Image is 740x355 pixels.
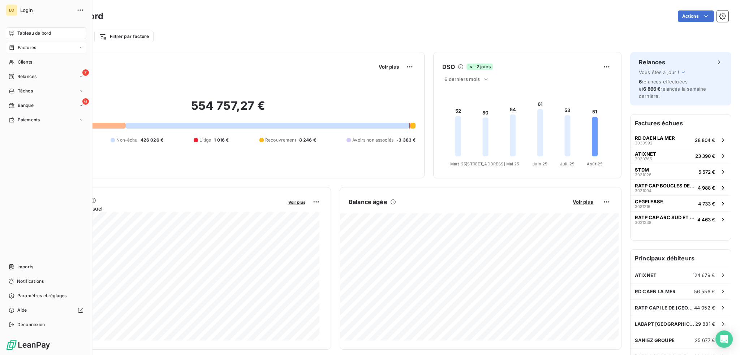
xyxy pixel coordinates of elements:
[635,204,650,209] span: 3031216
[635,289,676,294] span: RD CAEN LA MER
[695,337,715,343] span: 25 677 €
[635,215,694,220] span: RATP CAP ARC SUD ET OUEST
[697,217,715,222] span: 4 463 €
[635,272,657,278] span: ATIXNET
[396,137,416,143] span: -3 383 €
[199,137,211,143] span: Litige
[635,157,652,161] span: 3030765
[631,211,731,227] button: RATP CAP ARC SUD ET OUEST30312384 463 €
[379,64,399,70] span: Voir plus
[17,73,36,80] span: Relances
[6,290,86,302] a: Paramètres et réglages
[17,264,33,270] span: Imports
[571,199,595,205] button: Voir plus
[6,4,17,16] div: LO
[635,199,663,204] span: CEGELEASE
[450,161,466,166] tspan: Mars 25
[6,304,86,316] a: Aide
[18,117,40,123] span: Paiements
[635,183,695,189] span: RATP CAP BOUCLES DE MARNE
[20,7,72,13] span: Login
[639,79,642,85] span: 6
[116,137,137,143] span: Non-échu
[635,167,649,173] span: STDM
[17,293,66,299] span: Paramètres et réglages
[82,98,89,105] span: 6
[631,132,731,148] button: RD CAEN LA MER303099228 804 €
[442,62,455,71] h6: DSO
[693,272,715,278] span: 124 679 €
[631,164,731,179] button: STDM30310285 572 €
[18,44,36,51] span: Factures
[141,137,163,143] span: 426 026 €
[631,179,731,195] button: RATP CAP BOUCLES DE MARNE30310044 988 €
[286,199,307,205] button: Voir plus
[635,337,675,343] span: SANIEZ GROUPE
[695,153,715,159] span: 23 390 €
[299,137,316,143] span: 8 246 €
[94,31,154,42] button: Filtrer par facture
[352,137,393,143] span: Avoirs non associés
[631,114,731,132] h6: Factures échues
[694,289,715,294] span: 56 556 €
[6,339,51,351] img: Logo LeanPay
[694,305,715,311] span: 44 052 €
[635,135,675,141] span: RD CAEN LA MER
[265,137,296,143] span: Recouvrement
[506,161,520,166] tspan: Mai 25
[17,30,51,36] span: Tableau de bord
[349,198,387,206] h6: Balance âgée
[635,220,651,225] span: 3031238
[573,199,593,205] span: Voir plus
[466,161,505,166] tspan: [STREET_ADDRESS]
[214,137,229,143] span: 1 016 €
[17,278,44,285] span: Notifications
[533,161,548,166] tspan: Juin 25
[643,86,661,92] span: 6 866 €
[587,161,603,166] tspan: Août 25
[635,173,651,177] span: 3031028
[41,99,416,120] h2: 554 757,27 €
[17,307,27,313] span: Aide
[635,321,695,327] span: LADAPT [GEOGRAPHIC_DATA] ([GEOGRAPHIC_DATA])
[18,59,32,65] span: Clients
[6,27,86,39] a: Tableau de bord
[698,169,715,175] span: 5 572 €
[639,58,665,66] h6: Relances
[6,56,86,68] a: Clients
[6,85,86,97] a: Tâches
[6,71,86,82] a: 7Relances
[698,185,715,191] span: 4 988 €
[631,148,731,164] button: ATIXNET303076523 390 €
[678,10,714,22] button: Actions
[6,261,86,273] a: Imports
[639,79,706,99] span: relances effectuées et relancés la semaine dernière.
[6,42,86,53] a: Factures
[82,69,89,76] span: 7
[639,69,679,75] span: Vous êtes à jour !
[377,64,401,70] button: Voir plus
[715,330,733,348] div: Open Intercom Messenger
[631,195,731,211] button: CEGELEASE30312164 733 €
[635,141,653,145] span: 3030992
[560,161,575,166] tspan: Juil. 25
[695,137,715,143] span: 28 804 €
[695,321,715,327] span: 29 881 €
[635,151,656,157] span: ATIXNET
[698,201,715,207] span: 4 733 €
[41,205,283,212] span: Chiffre d'affaires mensuel
[635,305,694,311] span: RATP CAP ILE DE [GEOGRAPHIC_DATA]
[444,76,480,82] span: 6 derniers mois
[288,200,305,205] span: Voir plus
[631,250,731,267] h6: Principaux débiteurs
[17,321,45,328] span: Déconnexion
[635,189,651,193] span: 3031004
[6,114,86,126] a: Paiements
[6,100,86,111] a: 6Banque
[466,64,493,70] span: -2 jours
[18,102,34,109] span: Banque
[18,88,33,94] span: Tâches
